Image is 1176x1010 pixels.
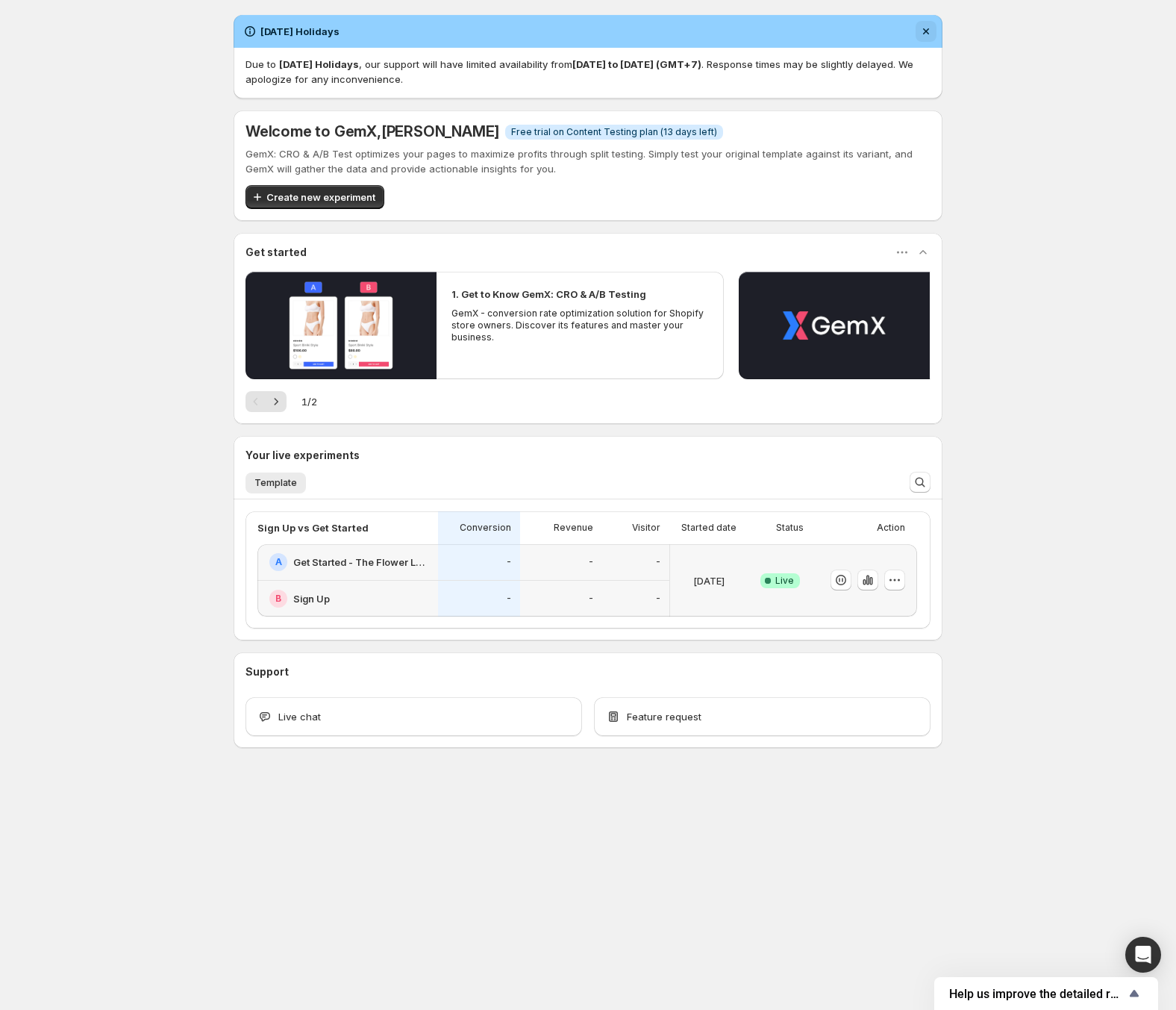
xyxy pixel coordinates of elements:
nav: Pagination [245,391,287,412]
h2: Sign Up [293,591,330,606]
span: Live [775,575,794,587]
p: - [656,593,660,605]
p: Started date [681,522,736,534]
p: - [507,556,511,568]
h2: 1. Get to Know GemX: CRO & A/B Testing [451,287,646,302]
p: [DATE] [693,573,725,588]
p: - [589,556,593,568]
p: Visitor [632,522,660,534]
p: - [656,556,660,568]
span: Create new experiment [266,190,375,205]
span: Live chat [278,709,321,724]
h2: B [275,593,281,605]
p: Revenue [554,522,593,534]
p: GemX: CRO & A/B Test optimizes your pages to maximize profits through split testing. Simply test ... [245,146,931,176]
strong: [DATE] to [DATE] (GMT+7) [572,58,701,70]
h2: [DATE] Holidays [260,24,340,39]
span: Feature request [627,709,701,724]
p: - [507,593,511,605]
button: Search and filter results [910,472,931,493]
span: 1 / 2 [301,394,317,409]
button: Show survey - Help us improve the detailed report for A/B campaigns [949,985,1143,1003]
p: Action [877,522,905,534]
span: Help us improve the detailed report for A/B campaigns [949,987,1125,1001]
h2: A [275,556,282,568]
p: - [589,593,593,605]
span: Free trial on Content Testing plan (13 days left) [511,126,717,138]
span: Template [254,477,297,489]
button: Next [266,391,287,412]
h3: Your live experiments [245,448,360,463]
p: Due to , our support will have limited availability from . Response times may be slightly delayed... [245,57,931,87]
button: Create new experiment [245,185,384,209]
p: Sign Up vs Get Started [257,520,369,535]
h2: Get Started - The Flower Letters [293,555,429,570]
button: Play video [739,272,930,379]
button: Play video [245,272,437,379]
h5: Welcome to GemX [245,122,499,140]
p: Status [776,522,804,534]
h3: Get started [245,245,307,260]
p: GemX - conversion rate optimization solution for Shopify store owners. Discover its features and ... [451,308,708,343]
h3: Support [245,664,289,679]
div: Open Intercom Messenger [1125,937,1161,973]
p: Conversion [460,522,511,534]
span: , [PERSON_NAME] [377,122,499,140]
button: Dismiss notification [916,21,936,42]
strong: [DATE] Holidays [279,58,359,70]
